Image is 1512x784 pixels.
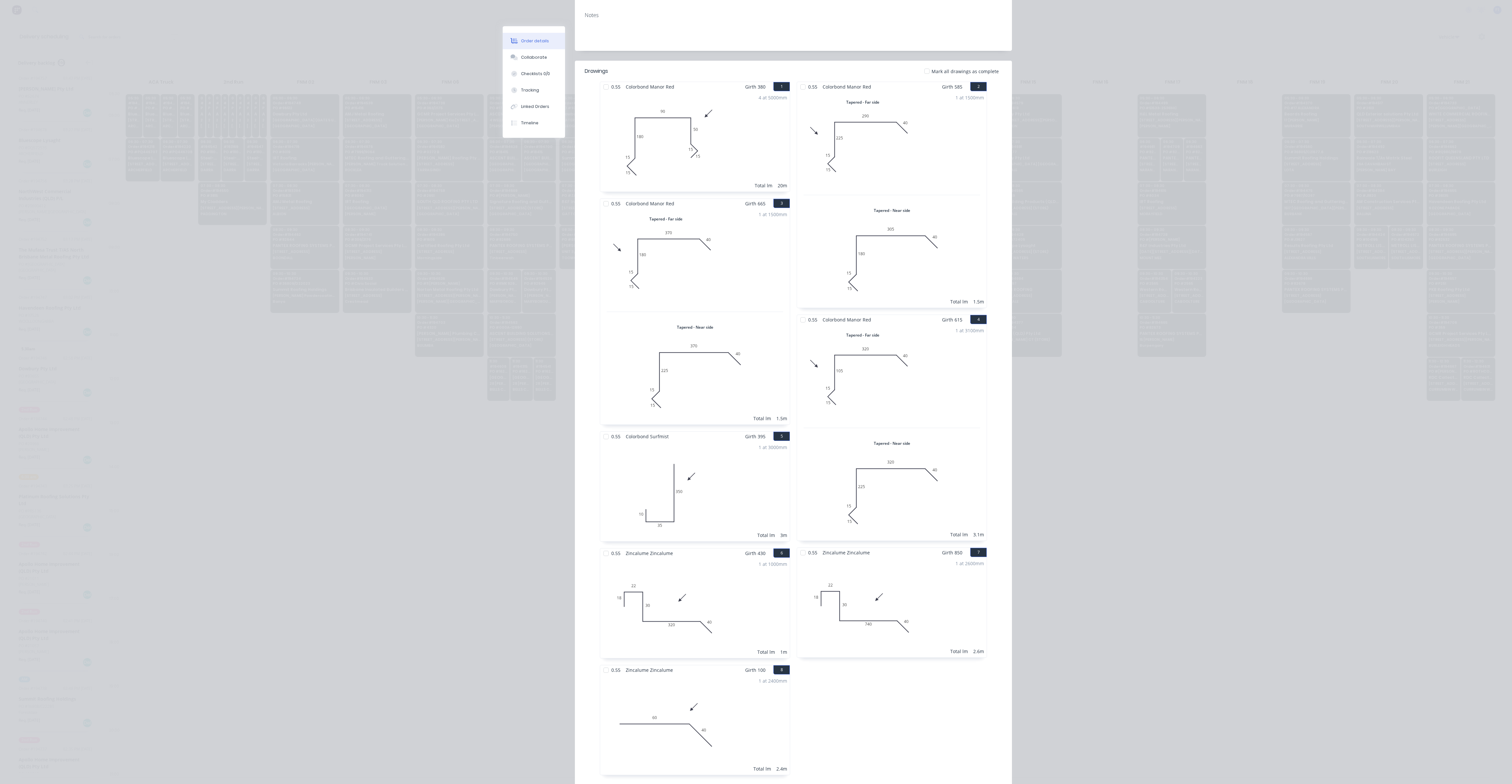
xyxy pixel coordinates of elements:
[521,120,538,126] div: Timeline
[973,531,984,538] div: 3.1m
[745,665,766,675] span: Girth 100
[521,87,539,93] div: Tracking
[973,648,984,655] div: 2.6m
[609,665,623,675] span: 0.55
[745,82,766,92] span: Girth 380
[773,665,790,674] button: 8
[521,71,550,77] div: Checklists 0/0
[753,765,771,772] div: Total lm
[755,182,772,189] div: Total lm
[806,548,820,557] span: 0.55
[521,54,547,60] div: Collaborate
[745,548,766,558] span: Girth 430
[932,68,999,75] span: Mark all drawings as complete
[780,649,787,655] div: 1m
[806,82,820,92] span: 0.55
[623,199,677,208] span: Colorbond Manor Red
[773,548,790,558] button: 6
[759,561,787,567] div: 1 at 1000mm
[600,441,790,541] div: 010353501 at 3000mmTotal lm3m
[820,548,872,557] span: Zincalume Zincalume
[521,38,549,44] div: Order details
[757,649,775,655] div: Total lm
[780,532,787,539] div: 3m
[759,444,787,451] div: 1 at 3000mm
[503,98,565,115] button: Linked Orders
[955,560,984,567] div: 1 at 2600mm
[745,432,766,441] span: Girth 395
[609,82,623,92] span: 0.55
[797,324,987,541] div: Tapered - Far side0151510532040Tapered - Near side01515225320401 at 3100mmTotal lm3.1m
[950,648,968,655] div: Total lm
[600,558,790,658] div: 0182230320401 at 1000mmTotal lm1m
[623,82,677,92] span: Colorbond Manor Red
[503,115,565,131] button: Timeline
[753,415,771,422] div: Total lm
[759,211,787,218] div: 1 at 1500mm
[773,432,790,441] button: 5
[942,82,962,92] span: Girth 585
[503,33,565,49] button: Order details
[942,315,962,324] span: Girth 615
[521,104,549,110] div: Linked Orders
[942,548,962,557] span: Girth 850
[600,675,790,775] div: 060401 at 2400mmTotal lm2.4m
[970,82,987,91] button: 2
[973,298,984,305] div: 1.5m
[585,67,608,75] div: Drawings
[950,531,968,538] div: Total lm
[503,66,565,82] button: Checklists 0/0
[797,92,987,308] div: Tapered - Far side0151522529040Tapered - Near side01515180305401 at 1500mmTotal lm1.5m
[806,315,820,324] span: 0.55
[820,315,874,324] span: Colorbond Manor Red
[773,199,790,208] button: 3
[970,548,987,557] button: 7
[623,548,676,558] span: Zincalume Zincalume
[776,765,787,772] div: 2.4m
[778,182,787,189] div: 20m
[600,208,790,424] div: Tapered - Far side0151518037040Tapered - Near side01515225370401 at 1500mmTotal lm1.5m
[759,94,787,101] div: 4 at 5000mm
[970,315,987,324] button: 4
[609,548,623,558] span: 0.55
[773,82,790,91] button: 1
[745,199,766,208] span: Girth 665
[797,557,987,657] div: 0182230740401 at 2600mmTotal lm2.6m
[950,298,968,305] div: Total lm
[759,677,787,684] div: 1 at 2400mm
[820,82,874,92] span: Colorbond Manor Red
[757,532,775,539] div: Total lm
[623,665,676,675] span: Zincalume Zincalume
[955,327,984,334] div: 1 at 3100mm
[503,82,565,98] button: Tracking
[609,432,623,441] span: 0.55
[503,49,565,66] button: Collaborate
[776,415,787,422] div: 1.5m
[585,12,1002,18] div: Notes
[600,92,790,192] div: 01515180905015154 at 5000mmTotal lm20m
[623,432,671,441] span: Colorbond Surfmist
[609,199,623,208] span: 0.55
[955,94,984,101] div: 1 at 1500mm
